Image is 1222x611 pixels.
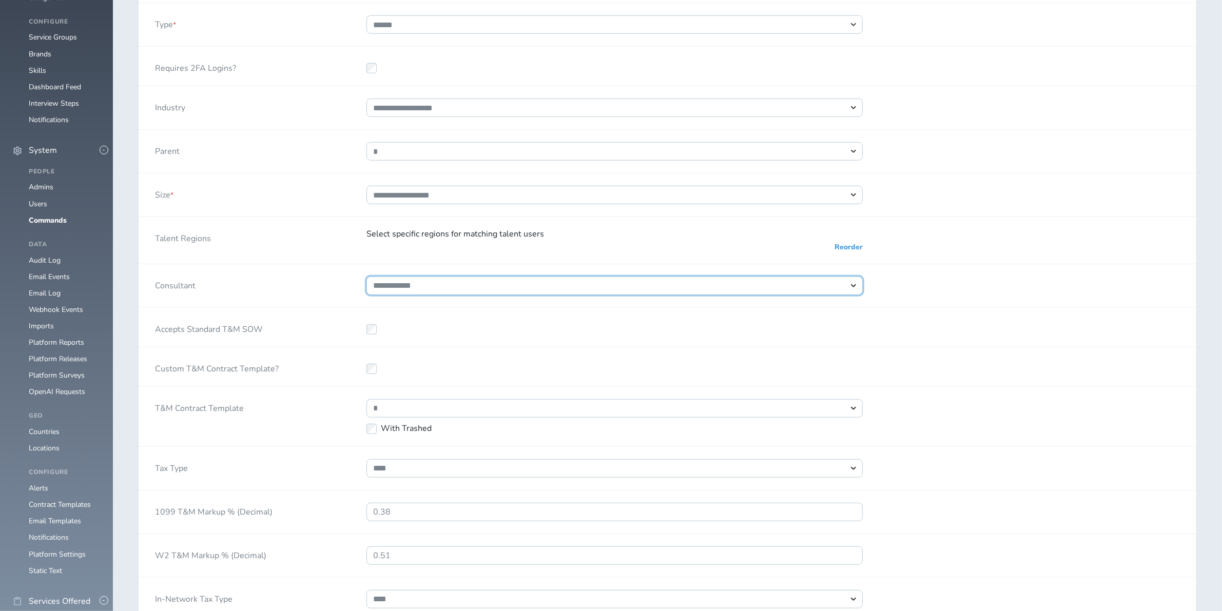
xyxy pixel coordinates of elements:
[29,443,60,453] a: Locations
[29,288,61,298] a: Email Log
[29,338,84,347] a: Platform Reports
[29,597,90,606] span: Services Offered
[366,424,863,434] label: With Trashed
[366,424,377,434] input: With Trashed
[100,146,108,154] button: -
[366,228,544,240] span: Select specific regions for matching talent users
[366,546,863,565] input: W2 T&M Markup % (Decimal)
[29,66,46,75] a: Skills
[29,182,53,192] a: Admins
[29,32,77,42] a: Service Groups
[155,186,173,200] label: Size
[29,305,83,314] a: Webhook Events
[835,243,863,251] div: Reorder
[29,387,85,397] a: OpenAI Requests
[29,18,101,26] h4: Configure
[155,459,188,474] label: Tax Type
[155,399,244,413] label: T&M Contract Template
[29,469,101,476] h4: Configure
[29,516,81,526] a: Email Templates
[29,483,48,493] a: Alerts
[29,321,54,331] a: Imports
[155,59,236,73] label: Requires 2FA Logins?
[155,590,232,604] label: In-Network Tax Type
[155,15,176,30] label: Type
[155,98,185,113] label: Industry
[155,503,273,517] label: 1099 T&M Markup % (Decimal)
[29,549,86,559] a: Platform Settings
[155,142,180,156] label: Parent
[366,503,863,521] input: 1099 T&M Markup % (Decimal)
[155,320,263,334] label: Accepts Standard T&M SOW
[29,272,70,282] a: Email Events
[29,255,61,265] a: Audit Log
[29,82,81,92] a: Dashboard Feed
[29,49,51,59] a: Brands
[29,146,57,155] span: System
[155,546,266,561] label: W2 T&M Markup % (Decimal)
[29,199,47,209] a: Users
[29,500,91,509] a: Contract Templates
[29,241,101,248] h4: Data
[155,277,196,291] label: Consultant
[29,533,69,542] a: Notifications
[155,229,211,244] label: Talent Regions
[100,596,108,605] button: -
[155,360,279,374] label: Custom T&M Contract Template?
[29,98,79,108] a: Interview Steps
[29,370,85,380] a: Platform Surveys
[29,566,62,576] a: Static Text
[29,115,69,125] a: Notifications
[29,412,101,420] h4: Geo
[29,354,87,364] a: Platform Releases
[29,215,67,225] a: Commands
[29,427,60,437] a: Countries
[29,168,101,175] h4: People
